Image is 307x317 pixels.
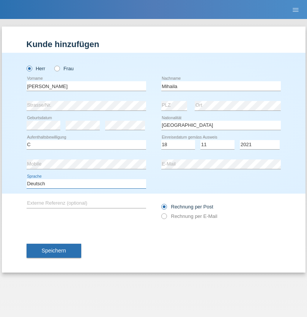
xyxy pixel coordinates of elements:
label: Rechnung per E-Mail [161,213,217,219]
h1: Kunde hinzufügen [27,39,281,49]
input: Frau [54,66,59,71]
input: Rechnung per E-Mail [161,213,166,223]
label: Rechnung per Post [161,204,213,210]
a: menu [288,7,303,12]
button: Speichern [27,244,81,258]
input: Rechnung per Post [161,204,166,213]
i: menu [292,6,299,14]
input: Herr [27,66,31,71]
label: Frau [54,66,74,71]
label: Herr [27,66,46,71]
span: Speichern [42,248,66,254]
